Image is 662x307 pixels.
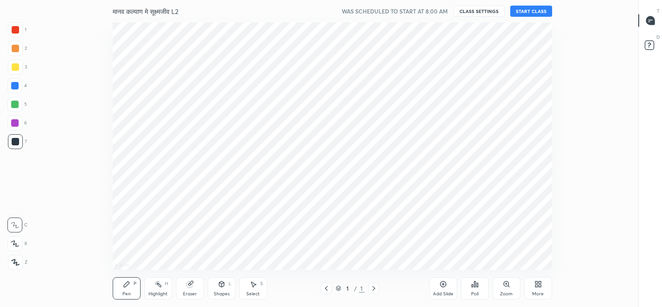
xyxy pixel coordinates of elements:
[433,292,453,296] div: Add Slide
[354,286,357,291] div: /
[229,281,231,286] div: L
[7,218,27,232] div: C
[8,134,27,149] div: 7
[7,236,27,251] div: X
[471,292,479,296] div: Poll
[343,286,352,291] div: 1
[7,78,27,93] div: 4
[134,281,136,286] div: P
[165,281,168,286] div: H
[510,6,552,17] button: START CLASS
[8,22,27,37] div: 1
[342,7,448,15] h5: WAS SCHEDULED TO START AT 8:00 AM
[149,292,168,296] div: Highlight
[8,60,27,75] div: 3
[260,281,263,286] div: S
[183,292,197,296] div: Eraser
[246,292,260,296] div: Select
[657,7,660,14] p: T
[500,292,513,296] div: Zoom
[113,7,178,16] h4: मानव कल्याण मे सूक्ष्मजीव L2
[359,284,365,293] div: 1
[122,292,131,296] div: Pen
[7,116,27,130] div: 6
[214,292,230,296] div: Shapes
[8,41,27,56] div: 2
[532,292,544,296] div: More
[8,255,27,270] div: Z
[453,6,505,17] button: CLASS SETTINGS
[7,97,27,112] div: 5
[656,34,660,41] p: D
